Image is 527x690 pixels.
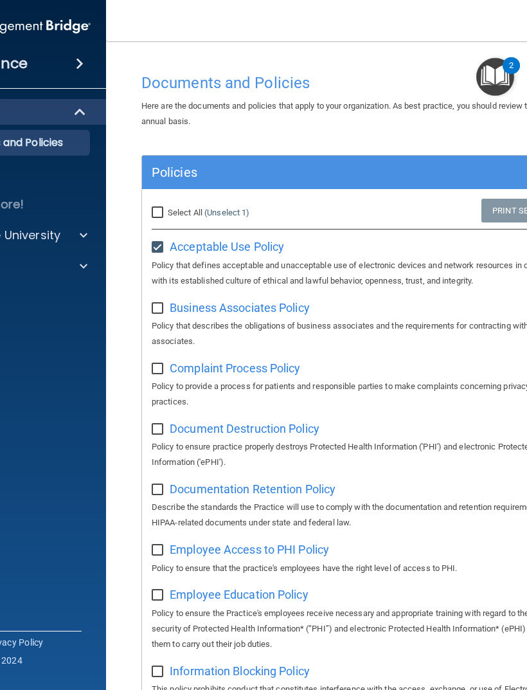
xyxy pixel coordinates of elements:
span: Complaint Process Policy [170,361,300,375]
span: Document Destruction Policy [170,422,319,435]
input: Select All (Unselect 1) [152,208,166,218]
span: Employee Education Policy [170,588,308,601]
span: Select All [168,208,202,217]
span: Documentation Retention Policy [170,482,335,496]
span: Business Associates Policy [170,301,310,314]
span: Acceptable Use Policy [170,240,284,253]
span: Information Blocking Policy [170,664,310,678]
a: (Unselect 1) [204,208,249,217]
div: 2 [509,66,514,82]
button: Open Resource Center, 2 new notifications [476,58,514,96]
span: Employee Access to PHI Policy [170,543,329,556]
h5: Policies [152,165,469,179]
